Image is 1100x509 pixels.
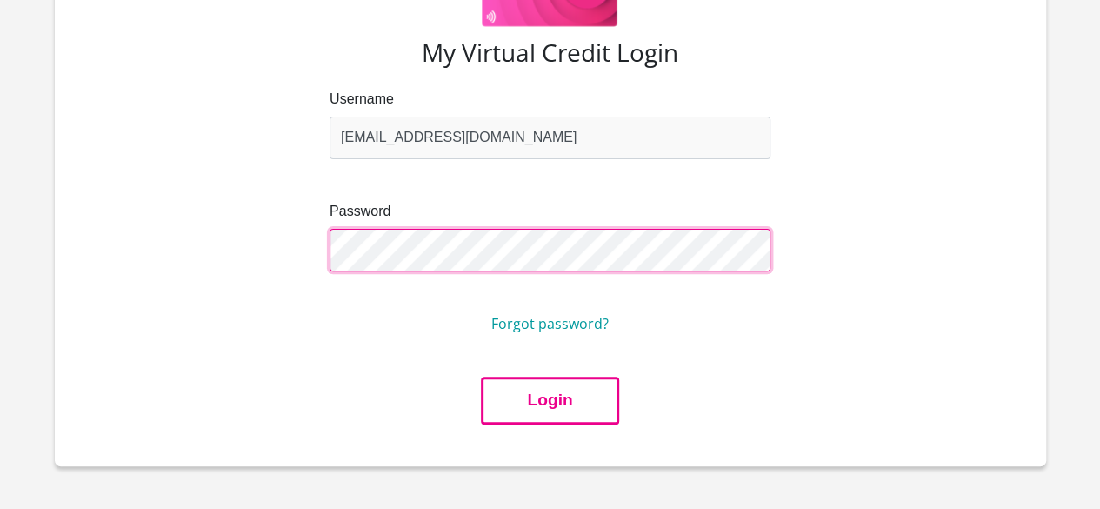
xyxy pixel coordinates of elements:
[97,38,1004,68] h3: My Virtual Credit Login
[481,377,618,425] button: Login
[491,314,609,333] a: Forgot password?
[330,201,770,222] label: Password
[330,117,770,159] input: Email
[330,89,770,110] label: Username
